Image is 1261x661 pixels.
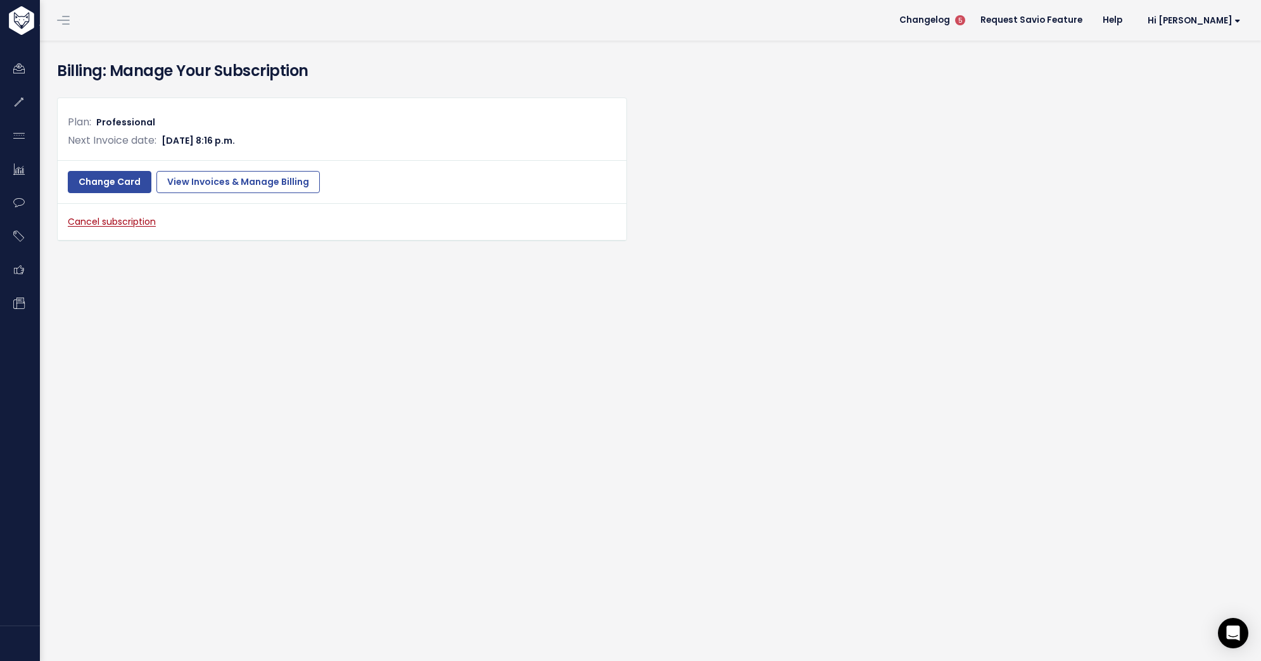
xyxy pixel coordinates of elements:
a: Hi [PERSON_NAME] [1132,11,1251,30]
h4: Billing: Manage Your Subscription [57,60,1242,82]
span: Plan: [68,115,91,129]
span: [DATE] 8:16 p.m. [162,134,235,147]
span: Next Invoice date: [68,133,156,148]
a: Change Card [68,171,151,194]
a: Help [1093,11,1132,30]
img: logo-white.9d6f32f41409.svg [6,6,104,35]
a: View Invoices & Manage Billing [156,171,320,194]
span: Changelog [899,16,950,25]
div: Open Intercom Messenger [1218,618,1248,648]
span: 5 [955,15,965,25]
a: Cancel subscription [68,215,156,228]
a: Request Savio Feature [970,11,1093,30]
span: Professional [96,116,155,129]
span: Hi [PERSON_NAME] [1148,16,1241,25]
